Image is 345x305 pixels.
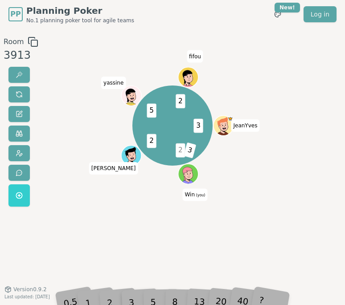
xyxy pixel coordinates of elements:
[8,86,30,102] button: Reset votes
[4,294,50,299] span: Last updated: [DATE]
[4,37,24,47] span: Room
[179,165,197,183] button: Click to change your avatar
[8,165,30,181] button: Send feedback
[26,4,134,17] span: Planning Poker
[101,77,126,89] span: Click to change your name
[4,47,38,63] div: 3913
[231,119,259,132] span: Click to change your name
[176,94,185,108] span: 2
[187,50,203,63] span: Click to change your name
[147,103,156,118] span: 5
[270,6,286,22] button: New!
[10,9,21,20] span: PP
[8,67,30,83] button: Reveal votes
[8,126,30,142] button: Watch only
[228,116,233,121] span: JeanYves is the host
[4,286,47,293] button: Version0.9.2
[176,143,185,157] span: 2
[195,194,205,198] span: (you)
[8,106,30,122] button: Change name
[8,184,30,207] button: Get a named room
[147,134,156,148] span: 2
[193,118,203,133] span: 3
[275,3,300,12] div: New!
[304,6,337,22] a: Log in
[8,4,134,24] a: PPPlanning PokerNo.1 planning poker tool for agile teams
[182,189,207,201] span: Click to change your name
[184,142,197,158] span: 3
[13,286,47,293] span: Version 0.9.2
[26,17,134,24] span: No.1 planning poker tool for agile teams
[89,162,138,175] span: Click to change your name
[8,145,30,161] button: Change avatar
